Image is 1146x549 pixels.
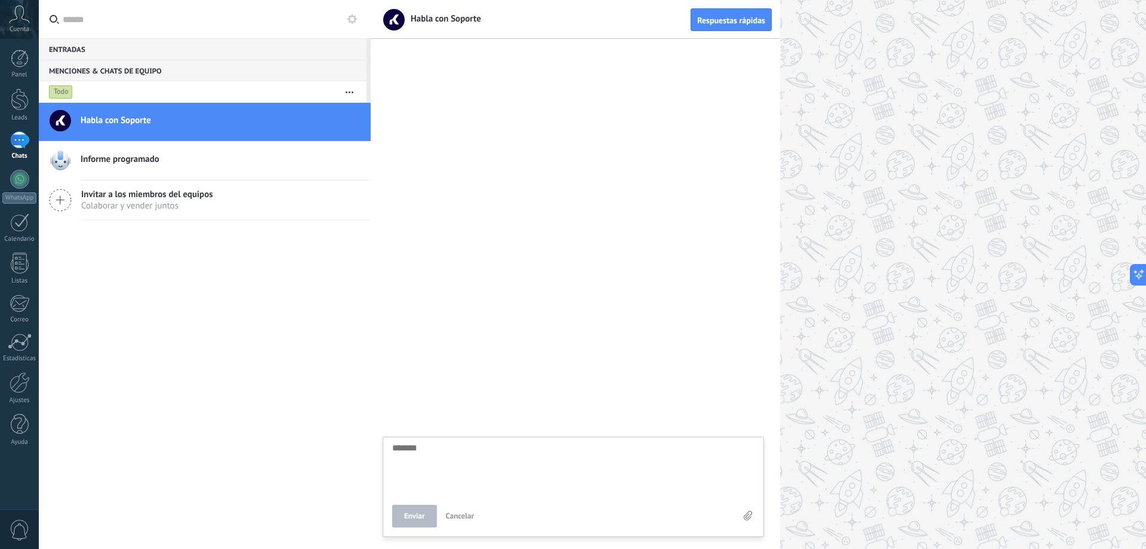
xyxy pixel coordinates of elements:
div: Correo [2,316,37,324]
div: Todo [49,85,73,99]
span: Enviar [404,512,425,520]
button: Cancelar [441,505,479,527]
button: Más [337,81,362,103]
a: Habla con Soporte [39,103,371,141]
div: Menciones & Chats de equipo [39,60,366,81]
div: Panel [2,71,37,79]
span: Habla con Soporte [403,13,481,24]
span: Habla con Soporte [81,115,151,127]
span: Invitar a los miembros del equipos [81,189,213,200]
div: Ajustes [2,397,37,404]
span: Colaborar y vender juntos [81,200,213,211]
a: Informe programado [39,142,371,180]
div: Listas [2,277,37,285]
button: Respuestas rápidas [691,8,772,31]
button: Enviar [392,505,437,527]
span: Respuestas rápidas [697,16,765,24]
span: Cancelar [446,511,475,521]
div: Calendario [2,235,37,243]
span: Informe programado [81,154,159,165]
div: Leads [2,114,37,122]
div: Ayuda [2,438,37,446]
div: Estadísticas [2,355,37,363]
div: Chats [2,152,37,160]
span: Cuenta [10,26,29,33]
div: WhatsApp [2,192,36,204]
div: Entradas [39,38,366,60]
